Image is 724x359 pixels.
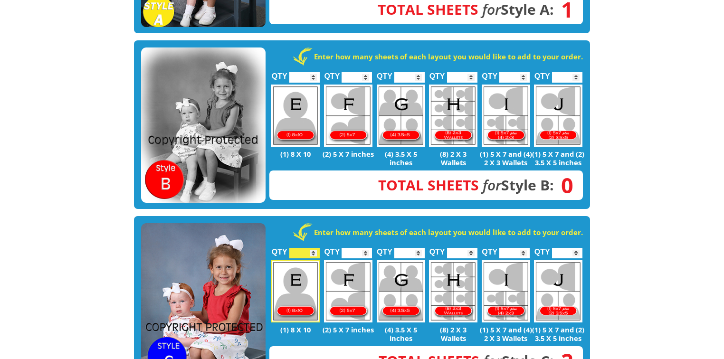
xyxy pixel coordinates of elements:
img: J [534,85,582,147]
label: QTY [324,237,340,261]
p: (4) 3.5 X 5 inches [374,325,427,342]
p: (2) 5 X 7 inches [322,150,375,158]
img: G [377,260,425,322]
label: QTY [429,62,445,85]
p: (1) 5 X 7 and (4) 2 X 3 Wallets [479,150,532,167]
img: H [429,85,477,147]
p: (1) 5 X 7 and (2) 3.5 X 5 inches [532,150,585,167]
label: QTY [482,62,497,85]
p: (8) 2 X 3 Wallets [427,150,480,167]
strong: Style B: [378,175,554,195]
label: QTY [324,62,340,85]
img: STYLE B [141,47,266,203]
label: QTY [377,237,392,261]
label: QTY [534,62,550,85]
label: QTY [272,237,287,261]
span: 1 [554,4,573,15]
label: QTY [377,62,392,85]
label: QTY [272,62,287,85]
p: (2) 5 X 7 inches [322,325,375,334]
strong: Enter how many sheets of each layout you would like to add to your order. [314,227,583,237]
label: QTY [482,237,497,261]
img: F [324,260,372,322]
img: E [271,260,320,322]
img: H [429,260,477,322]
img: J [534,260,582,322]
span: Total Sheets [378,175,479,195]
em: for [483,175,501,195]
p: (4) 3.5 X 5 inches [374,150,427,167]
img: I [482,260,530,322]
p: (8) 2 X 3 Wallets [427,325,480,342]
p: (1) 5 X 7 and (4) 2 X 3 Wallets [479,325,532,342]
img: F [324,85,372,147]
img: G [377,85,425,147]
p: (1) 8 X 10 [269,325,322,334]
p: (1) 5 X 7 and (2) 3.5 X 5 inches [532,325,585,342]
label: QTY [534,237,550,261]
img: E [271,85,320,147]
span: 0 [554,180,573,190]
label: QTY [429,237,445,261]
p: (1) 8 X 10 [269,150,322,158]
strong: Enter how many sheets of each layout you would like to add to your order. [314,52,583,61]
img: I [482,85,530,147]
